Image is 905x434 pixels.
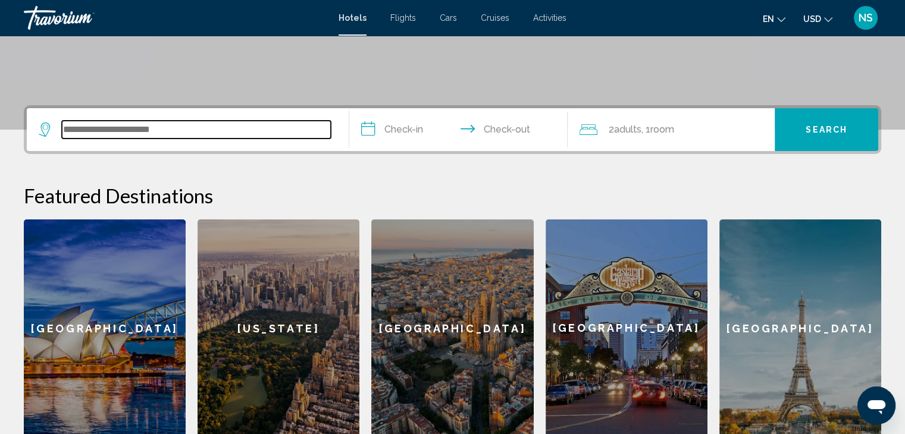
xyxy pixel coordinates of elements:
span: Adults [613,124,641,135]
a: Flights [390,13,416,23]
button: Check in and out dates [349,108,568,151]
a: Cars [440,13,457,23]
a: Hotels [339,13,367,23]
iframe: Кнопка запуска окна обмена сообщениями [857,386,895,424]
span: 2 [608,121,641,138]
a: Activities [533,13,566,23]
span: Room [650,124,674,135]
span: Search [806,125,847,135]
a: Cruises [481,13,509,23]
div: Search widget [27,108,878,151]
span: NS [859,12,873,24]
span: USD [803,14,821,24]
span: en [763,14,774,24]
button: User Menu [850,5,881,30]
button: Search [775,108,878,151]
h2: Featured Destinations [24,184,881,207]
a: Travorium [24,6,327,30]
button: Change currency [803,10,832,27]
button: Travelers: 2 adults, 0 children [568,108,775,151]
span: , 1 [641,121,674,138]
button: Change language [763,10,785,27]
